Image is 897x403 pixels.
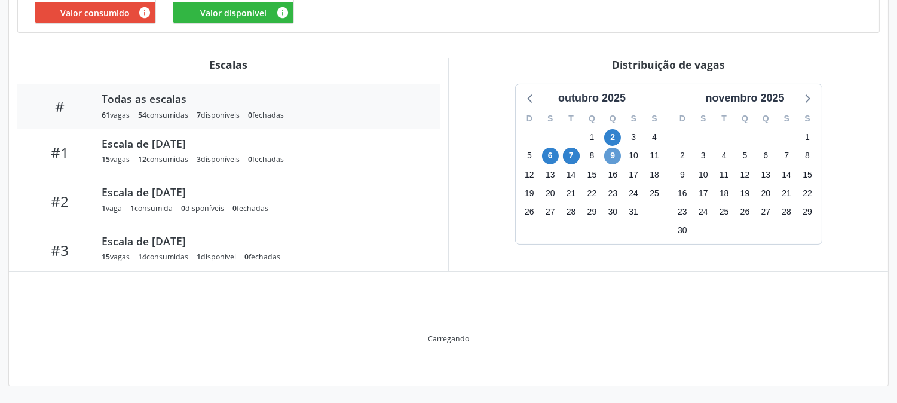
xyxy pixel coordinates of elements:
[799,166,816,183] span: sábado, 15 de novembro de 2025
[521,203,538,220] span: domingo, 26 de outubro de 2025
[799,129,816,146] span: sábado, 1 de novembro de 2025
[542,166,559,183] span: segunda-feira, 13 de outubro de 2025
[799,203,816,220] span: sábado, 29 de novembro de 2025
[197,252,236,262] div: disponível
[248,154,252,164] span: 0
[674,222,691,239] span: domingo, 30 de novembro de 2025
[232,203,237,213] span: 0
[102,92,423,105] div: Todas as escalas
[102,252,110,262] span: 15
[197,110,201,120] span: 7
[276,6,289,19] i: Valor disponível para agendamentos feitos para este serviço
[138,110,146,120] span: 54
[604,148,621,164] span: quinta-feira, 9 de outubro de 2025
[695,185,712,202] span: segunda-feira, 17 de novembro de 2025
[26,97,93,115] div: #
[102,154,110,164] span: 15
[604,185,621,202] span: quinta-feira, 23 de outubro de 2025
[736,185,753,202] span: quarta-feira, 19 de novembro de 2025
[200,7,267,19] span: Valor disponível
[799,148,816,164] span: sábado, 8 de novembro de 2025
[674,148,691,164] span: domingo, 2 de novembro de 2025
[583,185,600,202] span: quarta-feira, 22 de outubro de 2025
[26,193,93,210] div: #2
[553,90,630,106] div: outubro 2025
[581,109,602,128] div: Q
[583,166,600,183] span: quarta-feira, 15 de outubro de 2025
[716,148,733,164] span: terça-feira, 4 de novembro de 2025
[716,185,733,202] span: terça-feira, 18 de novembro de 2025
[102,137,423,150] div: Escala de [DATE]
[757,203,774,220] span: quinta-feira, 27 de novembro de 2025
[457,58,880,71] div: Distribuição de vagas
[757,185,774,202] span: quinta-feira, 20 de novembro de 2025
[248,154,284,164] div: fechadas
[428,334,469,344] div: Carregando
[542,185,559,202] span: segunda-feira, 20 de outubro de 2025
[646,148,663,164] span: sábado, 11 de outubro de 2025
[797,109,818,128] div: S
[138,6,151,19] i: Valor consumido por agendamentos feitos para este serviço
[583,148,600,164] span: quarta-feira, 8 de outubro de 2025
[604,203,621,220] span: quinta-feira, 30 de outubro de 2025
[521,185,538,202] span: domingo, 19 de outubro de 2025
[138,252,146,262] span: 14
[542,148,559,164] span: segunda-feira, 6 de outubro de 2025
[138,252,188,262] div: consumidas
[757,166,774,183] span: quinta-feira, 13 de novembro de 2025
[102,203,106,213] span: 1
[693,109,714,128] div: S
[604,166,621,183] span: quinta-feira, 16 de outubro de 2025
[716,203,733,220] span: terça-feira, 25 de novembro de 2025
[602,109,623,128] div: Q
[102,154,130,164] div: vagas
[625,166,642,183] span: sexta-feira, 17 de outubro de 2025
[181,203,224,213] div: disponíveis
[778,203,795,220] span: sexta-feira, 28 de novembro de 2025
[232,203,268,213] div: fechadas
[60,7,130,19] span: Valor consumido
[736,166,753,183] span: quarta-feira, 12 de novembro de 2025
[778,166,795,183] span: sexta-feira, 14 de novembro de 2025
[130,203,173,213] div: consumida
[736,203,753,220] span: quarta-feira, 26 de novembro de 2025
[583,203,600,220] span: quarta-feira, 29 de outubro de 2025
[646,129,663,146] span: sábado, 4 de outubro de 2025
[563,203,580,220] span: terça-feira, 28 de outubro de 2025
[102,110,130,120] div: vagas
[674,166,691,183] span: domingo, 9 de novembro de 2025
[695,203,712,220] span: segunda-feira, 24 de novembro de 2025
[700,90,789,106] div: novembro 2025
[561,109,581,128] div: T
[625,129,642,146] span: sexta-feira, 3 de outubro de 2025
[138,154,188,164] div: consumidas
[542,203,559,220] span: segunda-feira, 27 de outubro de 2025
[714,109,734,128] div: T
[521,166,538,183] span: domingo, 12 de outubro de 2025
[644,109,665,128] div: S
[646,185,663,202] span: sábado, 25 de outubro de 2025
[540,109,561,128] div: S
[197,110,240,120] div: disponíveis
[776,109,797,128] div: S
[604,129,621,146] span: quinta-feira, 2 de outubro de 2025
[521,148,538,164] span: domingo, 5 de outubro de 2025
[244,252,249,262] span: 0
[138,110,188,120] div: consumidas
[26,144,93,161] div: #1
[248,110,252,120] span: 0
[646,166,663,183] span: sábado, 18 de outubro de 2025
[672,109,693,128] div: D
[674,203,691,220] span: domingo, 23 de novembro de 2025
[102,252,130,262] div: vagas
[799,185,816,202] span: sábado, 22 de novembro de 2025
[625,203,642,220] span: sexta-feira, 31 de outubro de 2025
[583,129,600,146] span: quarta-feira, 1 de outubro de 2025
[623,109,644,128] div: S
[244,252,280,262] div: fechadas
[736,148,753,164] span: quarta-feira, 5 de novembro de 2025
[519,109,540,128] div: D
[102,110,110,120] span: 61
[757,148,774,164] span: quinta-feira, 6 de novembro de 2025
[130,203,134,213] span: 1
